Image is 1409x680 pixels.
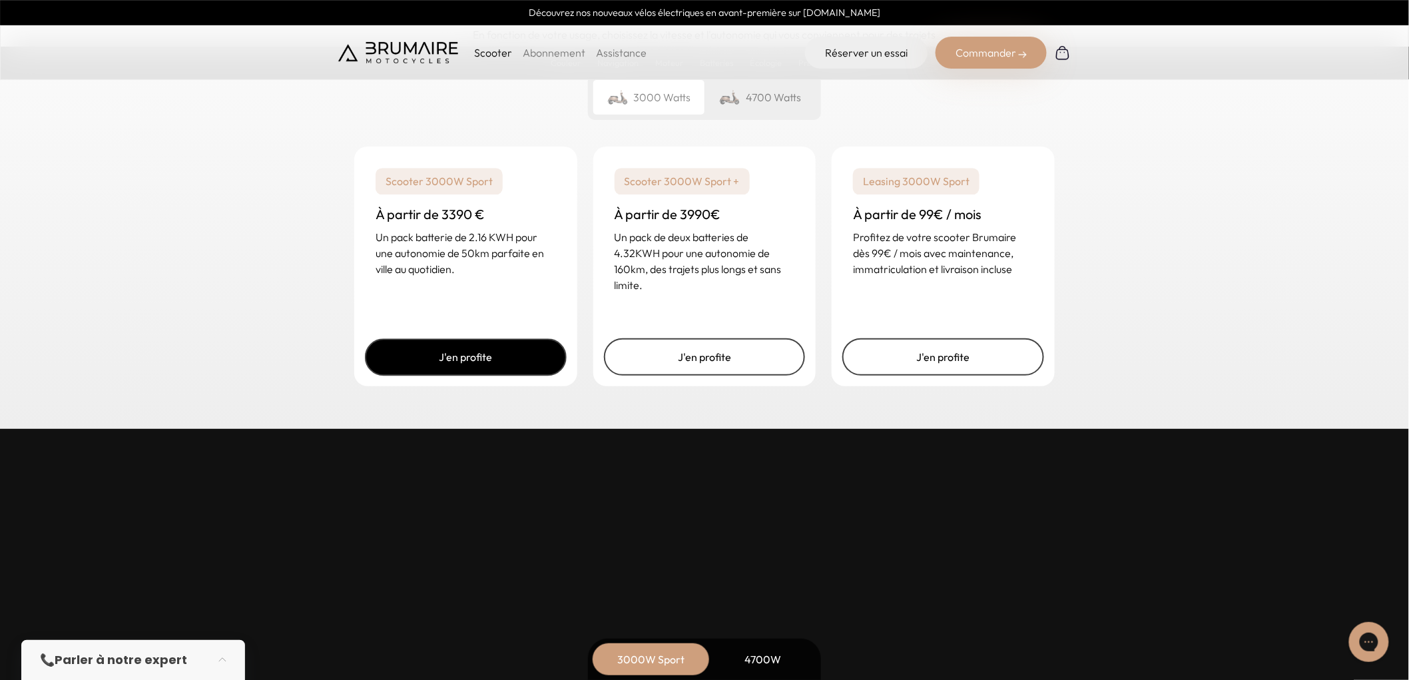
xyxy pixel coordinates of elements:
img: right-arrow-2.png [1019,51,1027,59]
a: J'en profite [604,338,806,376]
p: Profitez de votre scooter Brumaire dès 99€ / mois avec maintenance, immatriculation et livraison ... [853,229,1033,277]
a: Abonnement [523,46,585,59]
a: Réserver un essai [805,37,928,69]
h3: À partir de 3390 € [376,205,556,224]
p: Leasing 3000W Sport [853,168,980,194]
div: Commander [936,37,1047,69]
img: Panier [1055,45,1071,61]
a: Assistance [596,46,647,59]
h3: À partir de 99€ / mois [853,205,1033,224]
div: 4700W [710,643,816,675]
p: Un pack batterie de 2.16 KWH pour une autonomie de 50km parfaite en ville au quotidien. [376,229,556,277]
p: Un pack de deux batteries de 4.32KWH pour une autonomie de 160km, des trajets plus longs et sans ... [615,229,795,293]
div: 3000 Watts [593,80,704,115]
iframe: Gorgias live chat messenger [1342,617,1396,667]
p: Scooter [474,45,512,61]
p: Scooter 3000W Sport + [615,168,750,194]
p: Scooter 3000W Sport [376,168,503,194]
a: J'en profite [842,338,1044,376]
h3: À partir de 3990€ [615,205,795,224]
div: 3000W Sport [598,643,704,675]
div: 4700 Watts [704,80,816,115]
a: J'en profite [365,338,567,376]
img: Brumaire Motocycles [338,42,458,63]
